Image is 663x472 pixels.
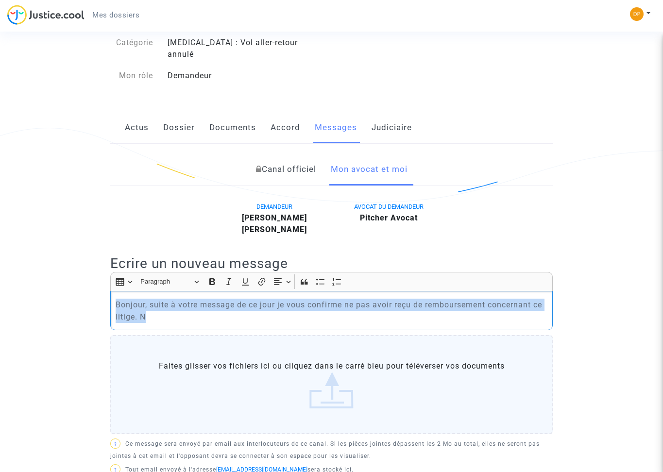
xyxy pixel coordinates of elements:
[256,203,292,210] span: DEMANDEUR
[271,112,300,144] a: Accord
[110,438,553,462] p: Ce message sera envoyé par email aux interlocuteurs de ce canal. Si les pièces jointes dépassent ...
[256,153,316,185] a: Canal officiel
[7,5,85,25] img: jc-logo.svg
[160,37,332,60] div: [MEDICAL_DATA] : Vol aller-retour annulé
[110,255,553,272] h2: Ecrire un nouveau message
[242,213,307,222] b: [PERSON_NAME]
[85,8,147,22] a: Mes dossiers
[242,225,307,234] b: [PERSON_NAME]
[331,153,408,185] a: Mon avocat et moi
[110,272,553,291] div: Editor toolbar
[140,276,191,287] span: Paragraph
[116,299,548,323] p: Bonjour, suite à votre message de ce jour je vous confirme ne pas avoir reçu de remboursement con...
[92,11,139,19] span: Mes dossiers
[110,291,553,330] div: Rich Text Editor, main
[360,213,418,222] b: Pitcher Avocat
[114,441,117,447] span: ?
[103,70,160,82] div: Mon rôle
[136,274,203,289] button: Paragraph
[630,7,644,21] img: 0cca9622da12c08d439e6cd8694e04bd
[160,70,332,82] div: Demandeur
[103,37,160,60] div: Catégorie
[354,203,424,210] span: AVOCAT DU DEMANDEUR
[315,112,357,144] a: Messages
[125,112,149,144] a: Actus
[209,112,256,144] a: Documents
[163,112,195,144] a: Dossier
[372,112,412,144] a: Judiciaire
